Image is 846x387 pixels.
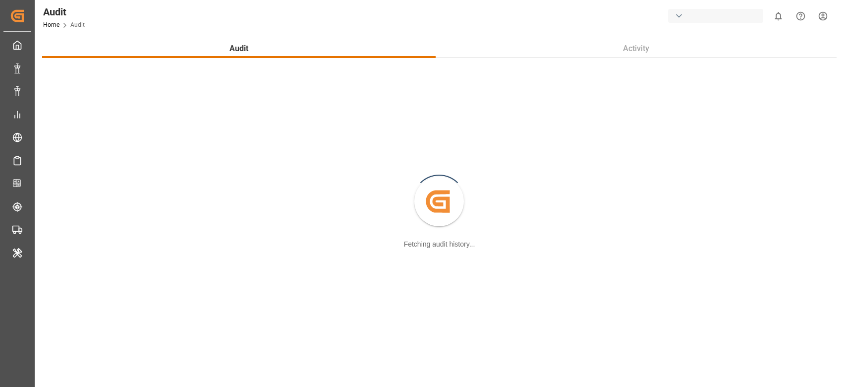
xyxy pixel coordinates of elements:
span: Activity [619,43,653,55]
span: Audit [226,43,252,55]
button: Help Center [790,5,812,27]
button: show 0 new notifications [767,5,790,27]
button: Activity [436,39,837,58]
div: Fetching audit history... [404,239,475,250]
a: Home [43,21,59,28]
button: Audit [42,39,436,58]
div: Audit [43,4,85,19]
